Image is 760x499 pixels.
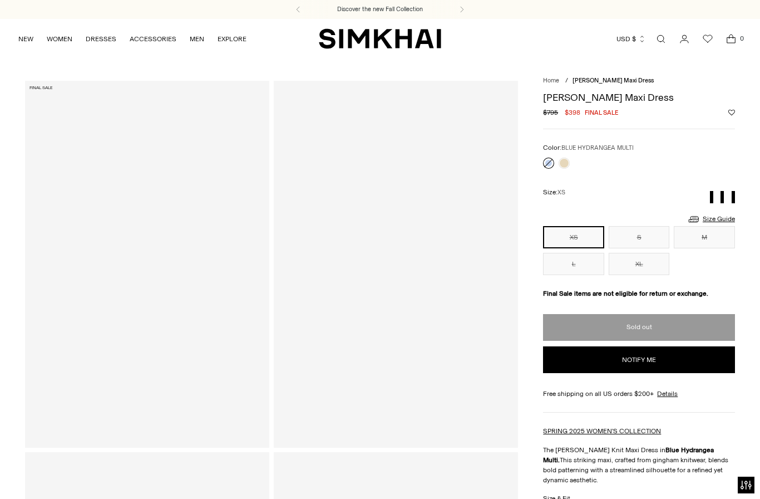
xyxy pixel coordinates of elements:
[697,28,719,50] a: Wishlist
[543,92,735,102] h1: [PERSON_NAME] Maxi Dress
[728,109,735,116] button: Add to Wishlist
[543,290,708,297] strong: Final Sale items are not eligible for return or exchange.
[543,445,735,485] p: The [PERSON_NAME] Knit Maxi Dress in This striking maxi, crafted from gingham knitwear, blends bo...
[86,27,116,51] a: DRESSES
[609,253,670,275] button: XL
[674,226,735,248] button: M
[657,389,678,399] a: Details
[274,81,518,448] a: Zelma Knit Maxi Dress
[543,253,604,275] button: L
[543,77,559,84] a: Home
[650,28,672,50] a: Open search modal
[543,427,661,435] a: SPRING 2025 WOMEN'S COLLECTION
[561,144,634,151] span: BLUE HYDRANGEA MULTI
[737,33,747,43] span: 0
[609,226,670,248] button: S
[130,27,176,51] a: ACCESSORIES
[543,346,735,373] button: Notify me
[543,446,714,464] strong: Blue Hydrangea Multi.
[557,189,565,196] span: XS
[543,389,735,399] div: Free shipping on all US orders $200+
[673,28,695,50] a: Go to the account page
[543,107,558,118] s: $795
[337,5,423,14] a: Discover the new Fall Collection
[543,143,634,153] label: Color:
[687,212,735,226] a: Size Guide
[720,28,742,50] a: Open cart modal
[543,226,604,248] button: XS
[47,27,72,51] a: WOMEN
[18,27,33,51] a: NEW
[543,187,565,198] label: Size:
[543,76,735,86] nav: breadcrumbs
[573,77,654,84] span: [PERSON_NAME] Maxi Dress
[25,81,269,448] a: Zelma Knit Maxi Dress
[565,76,568,86] div: /
[190,27,204,51] a: MEN
[218,27,246,51] a: EXPLORE
[565,107,580,118] span: $398
[616,27,646,51] button: USD $
[319,28,441,50] a: SIMKHAI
